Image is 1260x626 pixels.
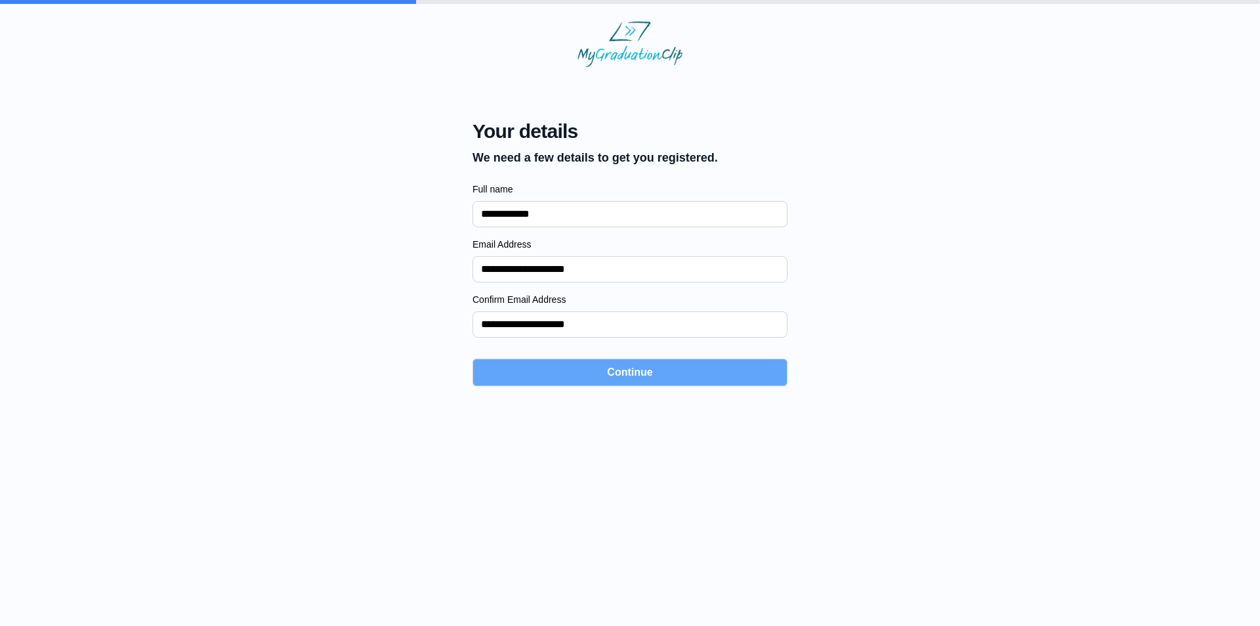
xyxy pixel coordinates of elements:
img: MyGraduationClip [577,21,682,67]
label: Full name [472,183,787,196]
label: Email Address [472,238,787,251]
span: Your details [472,120,718,143]
p: We need a few details to get you registered. [472,148,718,167]
button: Continue [472,359,787,386]
label: Confirm Email Address [472,293,787,306]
